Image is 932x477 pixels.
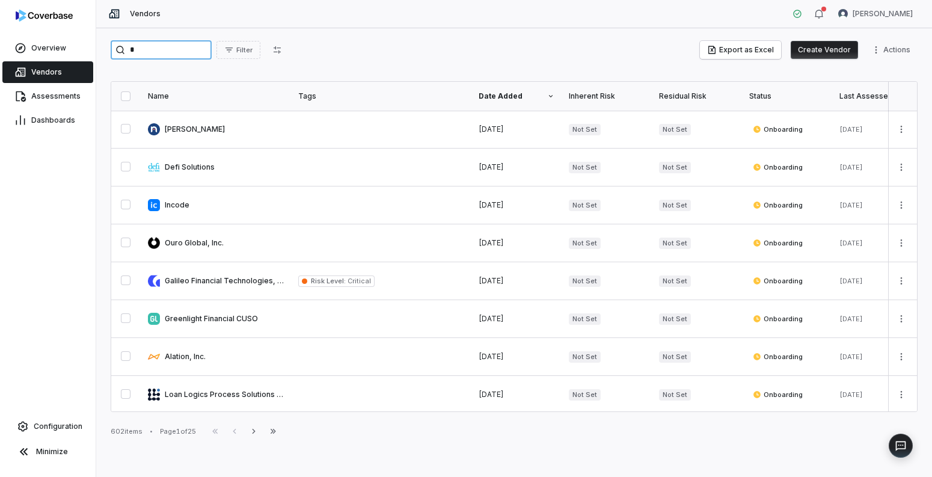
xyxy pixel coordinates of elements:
button: More actions [868,41,918,59]
div: Last Assessed [839,91,915,101]
div: Status [749,91,825,101]
div: Residual Risk [659,91,735,101]
span: Configuration [34,422,82,431]
span: Critical [346,277,370,285]
button: More actions [892,120,911,138]
span: Minimize [36,447,68,457]
div: • [150,427,153,435]
span: [DATE] [479,125,504,134]
span: [DATE] [479,314,504,323]
span: Not Set [659,124,691,135]
span: Onboarding [753,352,803,362]
span: [PERSON_NAME] [853,9,913,19]
span: Not Set [569,275,601,287]
div: Name [148,91,284,101]
button: Filter [216,41,260,59]
span: Overview [31,43,66,53]
img: logo-D7KZi-bG.svg [16,10,73,22]
span: [DATE] [839,239,863,247]
span: [DATE] [479,352,504,361]
span: [DATE] [839,352,863,361]
span: [DATE] [839,277,863,285]
span: [DATE] [839,315,863,323]
div: Page 1 of 25 [160,427,196,436]
div: 602 items [111,427,143,436]
span: Vendors [130,9,161,19]
span: Not Set [659,238,691,249]
span: Not Set [569,313,601,325]
span: Onboarding [753,276,803,286]
div: Date Added [479,91,554,101]
span: [DATE] [479,276,504,285]
span: Onboarding [753,314,803,324]
button: More actions [892,158,911,176]
span: Filter [236,46,253,55]
div: Tags [298,91,464,101]
span: Not Set [659,389,691,401]
span: Assessments [31,91,81,101]
span: [DATE] [839,163,863,171]
a: Configuration [5,416,91,437]
button: Export as Excel [700,41,781,59]
span: [DATE] [479,238,504,247]
span: [DATE] [839,390,863,399]
span: Onboarding [753,125,803,134]
a: Assessments [2,85,93,107]
span: Not Set [659,351,691,363]
button: More actions [892,386,911,404]
span: [DATE] [839,125,863,134]
button: More actions [892,272,911,290]
button: Minimize [5,440,91,464]
a: Dashboards [2,109,93,131]
span: [DATE] [839,201,863,209]
button: More actions [892,196,911,214]
span: [DATE] [479,200,504,209]
button: More actions [892,310,911,328]
span: Onboarding [753,200,803,210]
a: Overview [2,37,93,59]
span: Not Set [569,351,601,363]
span: Not Set [659,200,691,211]
span: Not Set [659,162,691,173]
span: Risk Level : [311,277,346,285]
span: Not Set [569,162,601,173]
button: More actions [892,348,911,366]
button: More actions [892,234,911,252]
span: Not Set [569,124,601,135]
span: Vendors [31,67,62,77]
span: Onboarding [753,162,803,172]
span: Onboarding [753,390,803,399]
button: Create Vendor [791,41,858,59]
button: Robert Latcham avatar[PERSON_NAME] [831,5,920,23]
span: Not Set [569,238,601,249]
span: Dashboards [31,115,75,125]
a: Vendors [2,61,93,83]
span: Not Set [569,200,601,211]
span: Not Set [659,275,691,287]
span: Onboarding [753,238,803,248]
span: Not Set [569,389,601,401]
span: [DATE] [479,390,504,399]
img: Robert Latcham avatar [838,9,848,19]
div: Inherent Risk [569,91,645,101]
span: [DATE] [479,162,504,171]
span: Not Set [659,313,691,325]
